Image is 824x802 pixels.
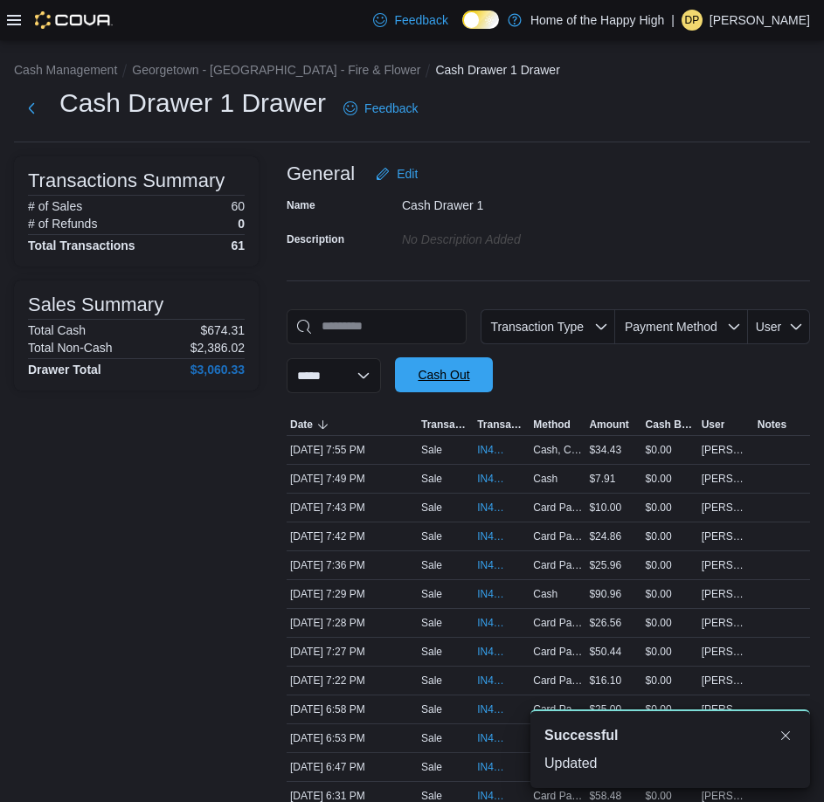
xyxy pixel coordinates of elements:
input: Dark Mode [462,10,499,29]
p: Sale [421,558,442,572]
div: Deanna Pimentel [682,10,703,31]
p: Sale [421,674,442,688]
span: Method [533,418,571,432]
span: User [756,320,782,334]
h6: Total Non-Cash [28,341,113,355]
span: $25.96 [589,558,621,572]
span: [PERSON_NAME] [702,501,751,515]
span: Date [290,418,313,432]
button: IN4SFK-17594946 [477,584,526,605]
p: $2,386.02 [190,341,245,355]
a: Feedback [366,3,454,38]
div: [DATE] 7:22 PM [287,670,418,691]
div: $0.00 [642,670,698,691]
div: $0.00 [642,468,698,489]
div: $0.00 [642,612,698,633]
span: $10.00 [589,501,621,515]
input: This is a search bar. As you type, the results lower in the page will automatically filter. [287,309,467,344]
p: Sale [421,587,442,601]
span: Cash, Card Payment [533,443,582,457]
div: $0.00 [642,641,698,662]
h3: Transactions Summary [28,170,225,191]
span: IN4SFK-17594924 [477,645,509,659]
p: Sale [421,616,442,630]
span: Dark Mode [462,29,463,30]
div: Notification [544,725,796,746]
span: Cash Back [646,418,695,432]
h3: General [287,163,355,184]
p: Home of the Happy High [530,10,664,31]
p: Sale [421,702,442,716]
h4: 61 [231,239,245,252]
div: [DATE] 7:36 PM [287,555,418,576]
label: Name [287,198,315,212]
span: [PERSON_NAME] [702,674,751,688]
p: Sale [421,501,442,515]
button: IN4SFK-17595057 [477,555,526,576]
button: Transaction Type [418,414,474,435]
button: Dismiss toast [775,725,796,746]
span: [PERSON_NAME] [702,529,751,543]
span: $90.96 [589,587,621,601]
span: Card Payment [533,558,582,572]
h4: Total Transactions [28,239,135,252]
button: Amount [585,414,641,435]
p: 0 [238,217,245,231]
div: [DATE] 7:49 PM [287,468,418,489]
span: Cash [533,472,557,486]
span: Transaction Type [490,320,584,334]
div: [DATE] 7:27 PM [287,641,418,662]
div: [DATE] 6:53 PM [287,728,418,749]
span: $24.86 [589,529,621,543]
span: Card Payment [533,674,582,688]
span: IN4SFK-17595137 [477,529,509,543]
span: [PERSON_NAME] [702,587,751,601]
button: IN4SFK-17595137 [477,526,526,547]
div: $0.00 [642,555,698,576]
p: 60 [231,199,245,213]
div: [DATE] 7:29 PM [287,584,418,605]
div: Cash Drawer 1 [402,191,636,212]
p: Sale [421,731,442,745]
div: $0.00 [642,526,698,547]
span: $50.44 [589,645,621,659]
div: $0.00 [642,584,698,605]
button: Transaction # [474,414,530,435]
p: Sale [421,529,442,543]
button: Notes [754,414,810,435]
div: Updated [544,753,796,774]
button: Date [287,414,418,435]
h6: # of Sales [28,199,82,213]
button: Edit [369,156,425,191]
span: Feedback [394,11,447,29]
div: [DATE] 6:58 PM [287,699,418,720]
button: User [698,414,754,435]
p: Sale [421,443,442,457]
button: IN4SFK-17594936 [477,612,526,633]
span: IN4SFK-17594946 [477,587,509,601]
h6: # of Refunds [28,217,97,231]
button: Cash Out [395,357,493,392]
button: Cash Management [14,63,117,77]
button: Cash Back [642,414,698,435]
button: Method [530,414,585,435]
button: Payment Method [615,309,748,344]
p: [PERSON_NAME] [710,10,810,31]
span: [PERSON_NAME] [702,443,751,457]
span: User [702,418,725,432]
p: Sale [421,645,442,659]
span: Payment Method [625,320,717,334]
img: Cova [35,11,113,29]
span: Cash Out [418,366,469,384]
div: [DATE] 7:43 PM [287,497,418,518]
button: Cash Drawer 1 Drawer [435,63,559,77]
h3: Sales Summary [28,294,163,315]
span: IN4SFK-17595253 [477,472,509,486]
span: Edit [397,165,418,183]
div: No Description added [402,225,636,246]
span: Card Payment [533,645,582,659]
button: User [748,309,810,344]
span: [PERSON_NAME] [702,558,751,572]
label: Description [287,232,344,246]
span: $16.10 [589,674,621,688]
